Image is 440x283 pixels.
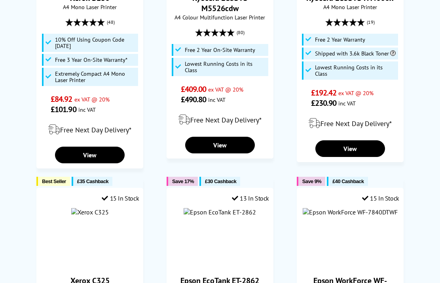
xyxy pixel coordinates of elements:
[55,147,125,163] a: View
[171,13,269,21] span: A4 Colour Multifunction Laser Printer
[41,3,139,11] span: A4 Mono Laser Printer
[315,64,396,77] span: Lowest Running Costs in its Class
[55,71,136,83] span: Extremely Compact A4 Mono Laser Printer
[172,178,194,184] span: Save 17%
[78,106,96,113] span: inc VAT
[41,119,139,141] div: modal_delivery
[42,178,66,184] span: Best Seller
[184,208,256,216] img: Epson EcoTank ET-2862
[55,36,136,49] span: 10% Off Using Coupon Code [DATE]
[237,25,245,40] span: (80)
[171,109,269,131] div: modal_delivery
[71,208,109,216] img: Xerox C325
[185,47,255,53] span: Free 2 Year On-Site Warranty
[327,177,368,186] button: £40 Cashback
[55,57,127,63] span: Free 3 Year On-Site Warranty*
[302,178,321,184] span: Save 9%
[185,61,266,73] span: Lowest Running Costs in its Class
[232,194,269,202] div: 13 In Stock
[311,98,337,108] span: £230.90
[297,177,325,186] button: Save 9%
[205,178,236,184] span: £30 Cashback
[315,50,396,57] span: Shipped with 3.6k Black Toner
[72,177,112,186] button: £35 Cashback
[332,178,364,184] span: £40 Cashback
[74,96,110,103] span: ex VAT @ 20%
[167,177,198,186] button: Save 17%
[36,177,70,186] button: Best Seller
[107,15,115,30] span: (48)
[303,208,398,216] img: Epson WorkForce WF-7840DTWF
[311,88,337,98] span: £192.42
[301,3,399,11] span: A4 Mono Laser Printer
[301,112,399,134] div: modal_delivery
[199,177,240,186] button: £30 Cashback
[77,178,108,184] span: £35 Cashback
[315,140,385,157] a: View
[51,104,76,115] span: £101.90
[338,99,356,107] span: inc VAT
[51,94,72,104] span: £84.92
[181,84,207,94] span: £409.00
[338,89,374,97] span: ex VAT @ 20%
[181,94,207,105] span: £490.80
[208,96,226,103] span: inc VAT
[208,86,243,93] span: ex VAT @ 20%
[102,194,139,202] div: 15 In Stock
[367,15,375,30] span: (19)
[362,194,399,202] div: 15 In Stock
[315,36,365,43] span: Free 2 Year Warranty
[185,137,255,153] a: View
